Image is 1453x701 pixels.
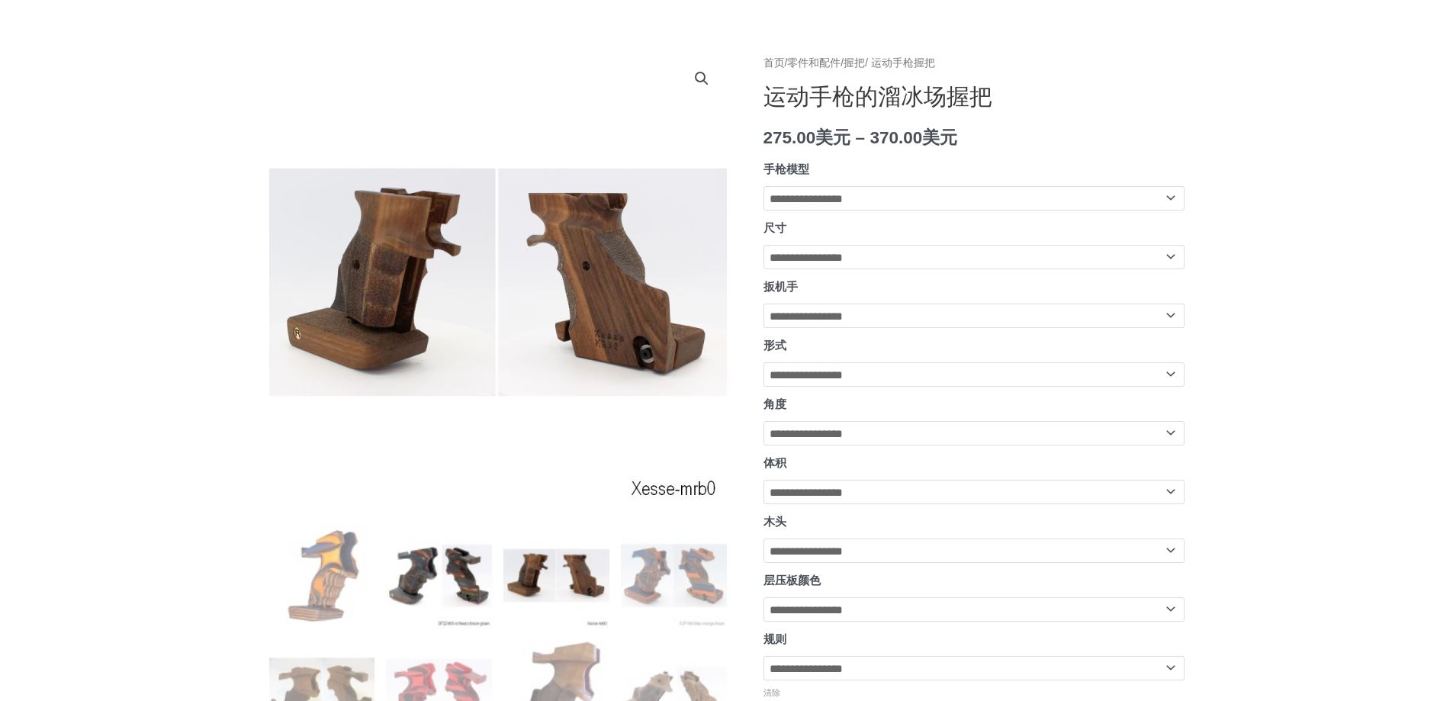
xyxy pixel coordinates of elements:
img: 运动手枪的溜冰场握把 [269,523,375,629]
font: 275.00 [763,128,816,147]
font: 木头 [763,515,786,528]
font: 手枪模型 [763,162,809,175]
a: 握把 [844,57,865,69]
img: 运动手枪的溜冰场握把 - 图 3 [503,523,609,629]
img: 运动手枪的溜冰场握把 - 图片 2 [386,523,492,629]
font: / 运动手枪握把 [865,57,935,69]
font: 规则 [763,632,786,645]
font: 体积 [763,456,786,469]
font: 美元 [922,128,957,147]
font: 形式 [763,339,786,352]
font: 扳机手 [763,280,798,293]
font: 尺寸 [763,221,786,234]
font: 美元 [815,128,850,147]
font: 层压板颜色 [763,574,821,587]
a: 零件和配件 [787,57,841,69]
font: 清除 [763,688,780,697]
a: 清除选项 [763,687,780,699]
font: / [841,57,844,69]
a: 首页 [763,57,785,69]
nav: 面包屑 [763,53,1185,73]
font: 370.00 [870,128,922,147]
font: 角度 [763,397,786,410]
a: 查看全屏图片库 [688,65,715,92]
img: 运动手枪的溜冰场握把 - 图片 4 [621,523,727,629]
font: 运动手枪的溜冰场握把 [763,84,992,109]
font: / [785,57,788,69]
font: – [856,128,866,147]
img: 运动手枪的溜冰场握把 - 图 3 [269,53,727,511]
